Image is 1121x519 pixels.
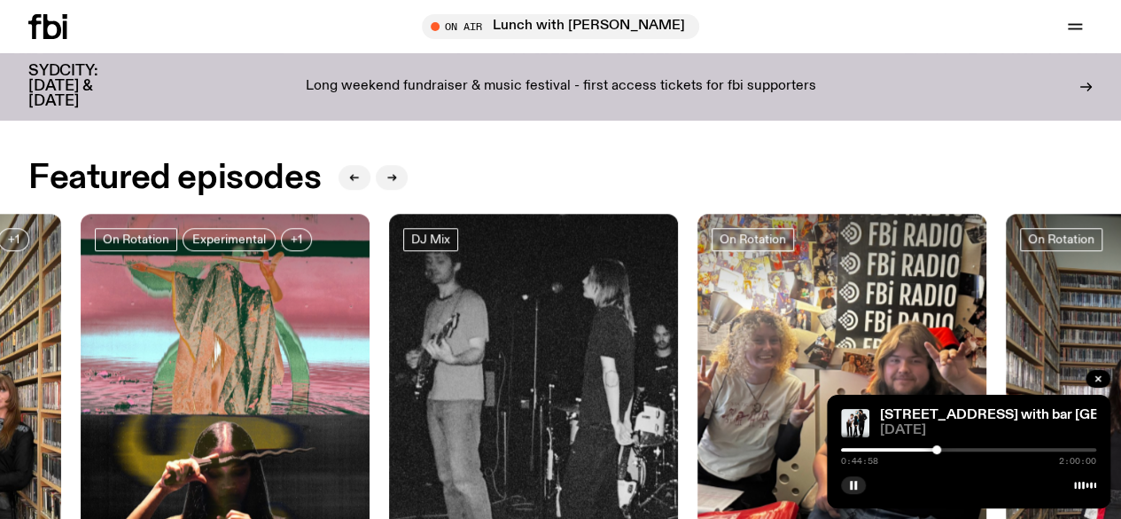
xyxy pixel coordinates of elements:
span: Experimental [192,232,266,246]
span: 2:00:00 [1059,457,1096,466]
span: On Rotation [720,232,786,246]
span: +1 [8,232,19,246]
span: +1 [291,232,302,246]
span: 0:44:58 [841,457,878,466]
span: [DATE] [880,424,1096,437]
h2: Featured episodes [28,162,321,194]
span: On Rotation [103,232,169,246]
a: On Rotation [1020,228,1102,251]
button: +1 [281,228,312,251]
h3: SYDCITY: [DATE] & [DATE] [28,64,142,109]
span: DJ Mix [411,232,450,246]
a: On Rotation [95,228,177,251]
span: On Rotation [1028,232,1094,246]
a: DJ Mix [403,228,458,251]
a: On Rotation [712,228,794,251]
p: Long weekend fundraiser & music festival - first access tickets for fbi supporters [306,79,816,95]
a: Experimental [183,228,276,251]
button: On AirLunch with [PERSON_NAME] [422,14,699,39]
